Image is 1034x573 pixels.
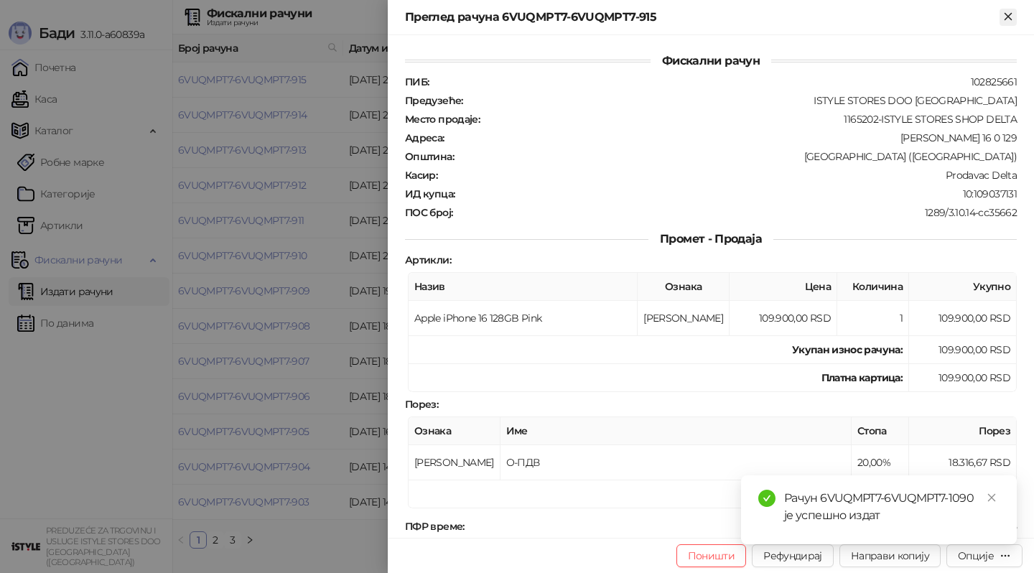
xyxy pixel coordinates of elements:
[405,187,455,200] strong: ИД купца :
[987,493,997,503] span: close
[984,490,1000,506] a: Close
[465,94,1018,107] div: ISTYLE STORES DOO [GEOGRAPHIC_DATA]
[638,273,730,301] th: Ознака
[852,445,909,480] td: 20,00%
[909,445,1017,480] td: 18.316,67 RSD
[837,301,909,336] td: 1
[409,301,638,336] td: Apple iPhone 16 128GB Pink
[651,54,771,67] span: Фискални рачун
[851,549,929,562] span: Направи копију
[405,150,454,163] strong: Општина :
[405,94,463,107] strong: Предузеће :
[1000,9,1017,26] button: Close
[446,131,1018,144] div: [PERSON_NAME] 16 0 129
[730,273,837,301] th: Цена
[909,273,1017,301] th: Укупно
[676,544,747,567] button: Поништи
[454,206,1018,219] div: 1289/3.10.14-cc35662
[405,398,438,411] strong: Порез :
[405,75,429,88] strong: ПИБ :
[648,232,773,246] span: Промет - Продаја
[909,301,1017,336] td: 109.900,00 RSD
[500,445,852,480] td: О-ПДВ
[909,417,1017,445] th: Порез
[852,417,909,445] th: Стопа
[405,253,451,266] strong: Артикли :
[821,371,903,384] strong: Платна картица :
[752,544,834,567] button: Рефундирај
[946,544,1023,567] button: Опције
[409,445,500,480] td: [PERSON_NAME]
[839,544,941,567] button: Направи копију
[758,490,775,507] span: check-circle
[405,169,437,182] strong: Касир :
[909,364,1017,392] td: 109.900,00 RSD
[837,273,909,301] th: Количина
[466,520,1018,533] div: [DATE] 21:41:45
[456,187,1018,200] div: 10:109037131
[792,343,903,356] strong: Укупан износ рачуна :
[430,75,1018,88] div: 102825661
[455,150,1018,163] div: [GEOGRAPHIC_DATA] ([GEOGRAPHIC_DATA])
[784,490,1000,524] div: Рачун 6VUQMPT7-6VUQMPT7-1090 је успешно издат
[958,549,994,562] div: Опције
[405,113,480,126] strong: Место продаје :
[405,206,452,219] strong: ПОС број :
[409,273,638,301] th: Назив
[405,520,465,533] strong: ПФР време :
[405,9,1000,26] div: Преглед рачуна 6VUQMPT7-6VUQMPT7-915
[730,301,837,336] td: 109.900,00 RSD
[405,131,444,144] strong: Адреса :
[409,417,500,445] th: Ознака
[500,417,852,445] th: Име
[909,336,1017,364] td: 109.900,00 RSD
[638,301,730,336] td: [PERSON_NAME]
[439,169,1018,182] div: Prodavac Delta
[481,113,1018,126] div: 1165202-ISTYLE STORES SHOP DELTA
